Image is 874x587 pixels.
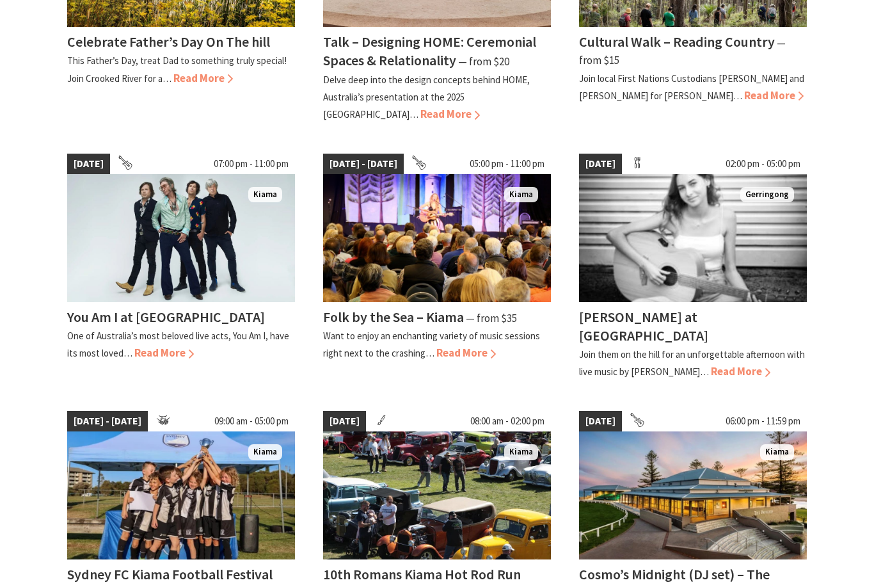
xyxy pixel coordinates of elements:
img: Hot Rod Run Kiama [323,431,551,559]
span: 08:00 am - 02:00 pm [464,411,551,431]
span: Gerringong [740,187,794,203]
span: [DATE] [323,411,366,431]
span: Kiama [504,187,538,203]
span: Read More [711,364,770,378]
span: Read More [134,346,194,360]
a: [DATE] 07:00 pm - 11:00 pm You Am I Kiama You Am I at [GEOGRAPHIC_DATA] One of Australia’s most b... [67,154,295,380]
span: Read More [420,107,480,121]
span: [DATE] [579,154,622,174]
span: Read More [436,346,496,360]
h4: You Am I at [GEOGRAPHIC_DATA] [67,308,265,326]
span: 07:00 pm - 11:00 pm [207,154,295,174]
img: Tayah Larsen [579,174,807,302]
h4: Sydney FC Kiama Football Festival [67,565,273,583]
h4: Celebrate Father’s Day On The hill [67,33,270,51]
span: 05:00 pm - 11:00 pm [463,154,551,174]
span: Kiama [248,187,282,203]
span: ⁠— from $35 [466,311,517,325]
span: Kiama [504,444,538,460]
img: sfc-kiama-football-festival-2 [67,431,295,559]
h4: Cultural Walk – Reading Country [579,33,775,51]
h4: Folk by the Sea – Kiama [323,308,464,326]
span: 09:00 am - 05:00 pm [208,411,295,431]
img: You Am I [67,174,295,302]
p: Want to enjoy an enchanting variety of music sessions right next to the crashing… [323,330,540,359]
p: One of Australia’s most beloved live acts, You Am I, have its most loved… [67,330,289,359]
span: 02:00 pm - 05:00 pm [719,154,807,174]
span: Kiama [760,444,794,460]
a: [DATE] 02:00 pm - 05:00 pm Tayah Larsen Gerringong [PERSON_NAME] at [GEOGRAPHIC_DATA] Join them o... [579,154,807,380]
span: 06:00 pm - 11:59 pm [719,411,807,431]
span: Read More [173,71,233,85]
p: Join them on the hill for an unforgettable afternoon with live music by [PERSON_NAME]… [579,348,805,378]
img: Land of Milk an Honey Festival [579,431,807,559]
a: [DATE] - [DATE] 05:00 pm - 11:00 pm Folk by the Sea - Showground Pavilion Kiama Folk by the Sea –... [323,154,551,380]
span: [DATE] - [DATE] [323,154,404,174]
span: Kiama [248,444,282,460]
h4: [PERSON_NAME] at [GEOGRAPHIC_DATA] [579,308,708,344]
span: [DATE] [67,154,110,174]
p: Join local First Nations Custodians [PERSON_NAME] and [PERSON_NAME] for [PERSON_NAME]… [579,72,804,102]
span: [DATE] [579,411,622,431]
p: Delve deep into the design concepts behind HOME, Australia’s presentation at the 2025 [GEOGRAPHIC... [323,74,530,120]
span: Read More [744,88,804,102]
h4: Talk – Designing HOME: Ceremonial Spaces & Relationality [323,33,536,69]
span: ⁠— from $20 [458,54,509,68]
img: Folk by the Sea - Showground Pavilion [323,174,551,302]
h4: 10th Romans Kiama Hot Rod Run [323,565,521,583]
p: This Father’s Day, treat Dad to something truly special! Join Crooked River for a… [67,54,287,84]
span: [DATE] - [DATE] [67,411,148,431]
